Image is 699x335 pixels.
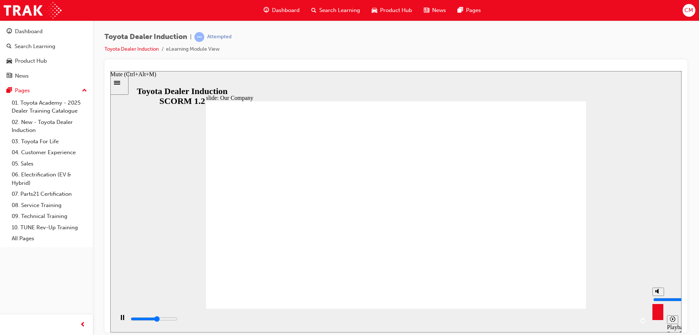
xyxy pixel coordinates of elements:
div: Product Hub [15,57,47,65]
button: CM [683,4,695,17]
a: 04. Customer Experience [9,147,90,158]
a: guage-iconDashboard [258,3,305,18]
a: 09. Technical Training [9,211,90,222]
img: Trak [4,2,62,19]
span: car-icon [7,58,12,65]
span: search-icon [311,6,316,15]
div: Playback Speed [557,253,568,266]
div: News [15,72,29,80]
span: Search Learning [319,6,360,15]
div: Dashboard [15,27,43,36]
span: search-icon [7,43,12,50]
button: Pause (Ctrl+Alt+P) [4,244,16,256]
a: News [3,69,90,83]
button: Pages [3,84,90,97]
span: news-icon [7,73,12,79]
div: misc controls [538,238,568,261]
a: 05. Sales [9,158,90,170]
a: Toyota Dealer Induction [104,46,159,52]
span: pages-icon [458,6,463,15]
span: pages-icon [7,87,12,94]
input: slide progress [20,245,67,251]
span: CM [684,6,693,15]
span: News [432,6,446,15]
a: search-iconSearch Learning [305,3,366,18]
a: 10. TUNE Rev-Up Training [9,222,90,233]
a: 07. Parts21 Certification [9,188,90,200]
li: eLearning Module View [166,45,220,54]
button: Playback speed [557,244,568,253]
span: Dashboard [272,6,300,15]
span: Pages [466,6,481,15]
span: guage-icon [7,28,12,35]
span: news-icon [424,6,429,15]
span: | [190,33,191,41]
a: All Pages [9,233,90,244]
a: 02. New - Toyota Dealer Induction [9,117,90,136]
span: Product Hub [380,6,412,15]
a: car-iconProduct Hub [366,3,418,18]
span: car-icon [372,6,377,15]
a: 08. Service Training [9,200,90,211]
a: news-iconNews [418,3,452,18]
div: Search Learning [15,42,55,51]
span: guage-icon [264,6,269,15]
div: Pages [15,86,30,95]
a: Search Learning [3,40,90,53]
button: Replay (Ctrl+Alt+R) [528,244,538,255]
div: playback controls [4,238,538,261]
div: Attempted [207,34,232,40]
button: DashboardSearch LearningProduct HubNews [3,23,90,84]
span: prev-icon [80,320,86,330]
span: learningRecordVerb_ATTEMPT-icon [194,32,204,42]
a: 06. Electrification (EV & Hybrid) [9,169,90,188]
span: up-icon [82,86,87,96]
a: 01. Toyota Academy - 2025 Dealer Training Catalogue [9,97,90,117]
a: Dashboard [3,25,90,38]
a: pages-iconPages [452,3,487,18]
a: Product Hub [3,54,90,68]
a: 03. Toyota For Life [9,136,90,147]
span: Toyota Dealer Induction [104,33,187,41]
